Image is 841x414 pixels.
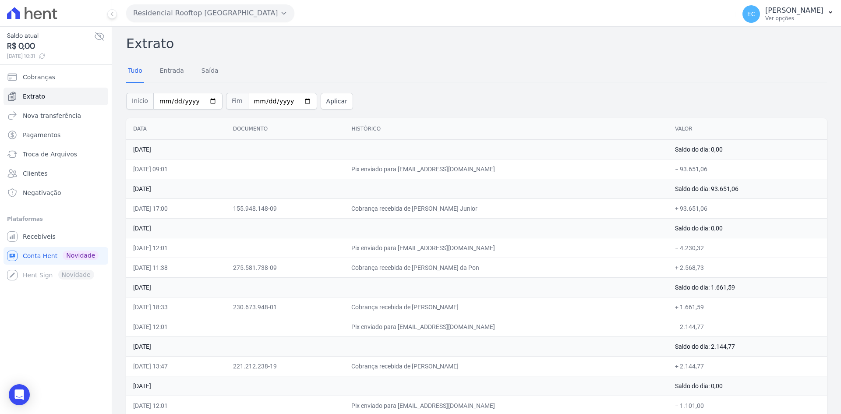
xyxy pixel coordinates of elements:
[668,356,827,376] td: + 2.144,77
[4,126,108,144] a: Pagamentos
[4,68,108,86] a: Cobranças
[200,60,220,83] a: Saída
[4,107,108,124] a: Nova transferência
[226,198,345,218] td: 155.948.148-09
[126,118,226,140] th: Data
[23,111,81,120] span: Nova transferência
[126,238,226,258] td: [DATE] 12:01
[126,4,294,22] button: Residencial Rooftop [GEOGRAPHIC_DATA]
[23,169,47,178] span: Clientes
[158,60,186,83] a: Entrada
[126,376,668,396] td: [DATE]
[23,251,57,260] span: Conta Hent
[126,159,226,179] td: [DATE] 09:01
[4,145,108,163] a: Troca de Arquivos
[226,93,248,110] span: Fim
[668,179,827,198] td: Saldo do dia: 93.651,06
[4,184,108,202] a: Negativação
[4,165,108,182] a: Clientes
[765,15,823,22] p: Ver opções
[63,251,99,260] span: Novidade
[126,277,668,297] td: [DATE]
[226,356,345,376] td: 221.212.238-19
[321,93,353,110] button: Aplicar
[126,317,226,336] td: [DATE] 12:01
[126,93,153,110] span: Início
[23,188,61,197] span: Negativação
[126,139,668,159] td: [DATE]
[668,139,827,159] td: Saldo do dia: 0,00
[668,118,827,140] th: Valor
[668,297,827,317] td: + 1.661,59
[126,336,668,356] td: [DATE]
[126,297,226,317] td: [DATE] 18:33
[7,31,94,40] span: Saldo atual
[226,118,345,140] th: Documento
[23,150,77,159] span: Troca de Arquivos
[668,218,827,238] td: Saldo do dia: 0,00
[23,131,60,139] span: Pagamentos
[126,218,668,238] td: [DATE]
[7,68,105,284] nav: Sidebar
[344,297,668,317] td: Cobrança recebida de [PERSON_NAME]
[226,258,345,277] td: 275.581.738-09
[668,238,827,258] td: − 4.230,32
[668,277,827,297] td: Saldo do dia: 1.661,59
[4,228,108,245] a: Recebíveis
[668,317,827,336] td: − 2.144,77
[735,2,841,26] button: EC [PERSON_NAME] Ver opções
[23,232,56,241] span: Recebíveis
[126,34,827,53] h2: Extrato
[7,52,94,60] span: [DATE] 10:31
[7,214,105,224] div: Plataformas
[668,376,827,396] td: Saldo do dia: 0,00
[668,258,827,277] td: + 2.568,73
[126,356,226,376] td: [DATE] 13:47
[4,247,108,265] a: Conta Hent Novidade
[747,11,756,17] span: EC
[226,297,345,317] td: 230.673.948-01
[344,258,668,277] td: Cobrança recebida de [PERSON_NAME] da Pon
[7,40,94,52] span: R$ 0,00
[344,317,668,336] td: Pix enviado para [EMAIL_ADDRESS][DOMAIN_NAME]
[4,88,108,105] a: Extrato
[344,159,668,179] td: Pix enviado para [EMAIL_ADDRESS][DOMAIN_NAME]
[344,238,668,258] td: Pix enviado para [EMAIL_ADDRESS][DOMAIN_NAME]
[126,198,226,218] td: [DATE] 17:00
[126,179,668,198] td: [DATE]
[126,60,144,83] a: Tudo
[9,384,30,405] div: Open Intercom Messenger
[344,356,668,376] td: Cobrança recebida de [PERSON_NAME]
[344,198,668,218] td: Cobrança recebida de [PERSON_NAME] Junior
[668,198,827,218] td: + 93.651,06
[23,92,45,101] span: Extrato
[126,258,226,277] td: [DATE] 11:38
[344,118,668,140] th: Histórico
[765,6,823,15] p: [PERSON_NAME]
[668,336,827,356] td: Saldo do dia: 2.144,77
[23,73,55,81] span: Cobranças
[668,159,827,179] td: − 93.651,06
